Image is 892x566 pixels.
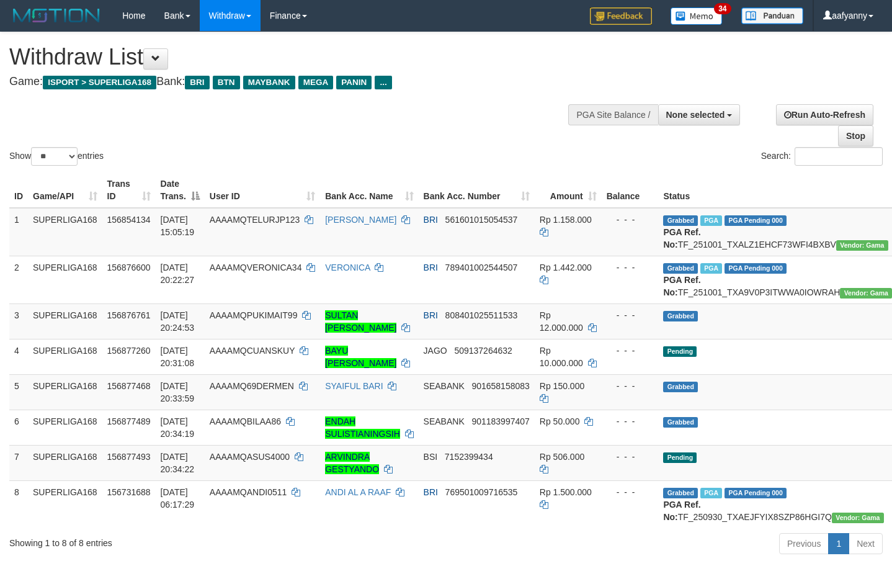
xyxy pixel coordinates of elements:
[9,147,104,166] label: Show entries
[663,311,698,321] span: Grabbed
[540,381,584,391] span: Rp 150.000
[9,173,28,208] th: ID
[568,104,658,125] div: PGA Site Balance /
[607,415,654,428] div: - - -
[325,381,383,391] a: SYAIFUL BARI
[28,303,102,339] td: SUPERLIGA168
[185,76,209,89] span: BRI
[741,7,803,24] img: panduan.png
[28,480,102,528] td: SUPERLIGA168
[424,416,465,426] span: SEABANK
[161,452,195,474] span: [DATE] 20:34:22
[540,346,583,368] span: Rp 10.000.000
[375,76,391,89] span: ...
[663,346,697,357] span: Pending
[419,173,535,208] th: Bank Acc. Number: activate to sort column ascending
[28,445,102,480] td: SUPERLIGA168
[663,488,698,498] span: Grabbed
[779,533,829,554] a: Previous
[9,303,28,339] td: 3
[607,451,654,463] div: - - -
[671,7,723,25] img: Button%20Memo.svg
[325,487,391,497] a: ANDI AL A RAAF
[607,213,654,226] div: - - -
[9,480,28,528] td: 8
[607,486,654,498] div: - - -
[838,125,873,146] a: Stop
[471,381,529,391] span: Copy 901658158083 to clipboard
[725,263,787,274] span: PGA Pending
[107,452,151,462] span: 156877493
[607,309,654,321] div: - - -
[700,488,722,498] span: Marked by aafromsomean
[210,263,302,272] span: AAAAMQVERONICA34
[725,488,787,498] span: PGA Pending
[663,263,698,274] span: Grabbed
[9,445,28,480] td: 7
[540,263,592,272] span: Rp 1.442.000
[445,487,518,497] span: Copy 769501009716535 to clipboard
[445,310,518,320] span: Copy 808401025511533 to clipboard
[540,215,592,225] span: Rp 1.158.000
[210,310,298,320] span: AAAAMQPUKIMAIT99
[210,346,295,356] span: AAAAMQCUANSKUY
[445,215,518,225] span: Copy 561601015054537 to clipboard
[9,374,28,410] td: 5
[424,381,465,391] span: SEABANK
[210,452,290,462] span: AAAAMQASUS4000
[663,452,697,463] span: Pending
[9,76,582,88] h4: Game: Bank:
[9,410,28,445] td: 6
[9,6,104,25] img: MOTION_logo.png
[107,416,151,426] span: 156877489
[161,346,195,368] span: [DATE] 20:31:08
[840,288,892,299] span: Vendor URL: https://trx31.1velocity.biz
[107,487,151,497] span: 156731688
[325,346,396,368] a: BAYU [PERSON_NAME]
[607,261,654,274] div: - - -
[590,7,652,25] img: Feedback.jpg
[325,310,396,333] a: SULTAN [PERSON_NAME]
[210,416,281,426] span: AAAAMQBILAA86
[836,240,888,251] span: Vendor URL: https://trx31.1velocity.biz
[776,104,873,125] a: Run Auto-Refresh
[663,227,700,249] b: PGA Ref. No:
[107,346,151,356] span: 156877260
[700,215,722,226] span: Marked by aafsengchandara
[325,416,400,439] a: ENDAH SULISTIANINGSIH
[107,263,151,272] span: 156876600
[28,410,102,445] td: SUPERLIGA168
[107,381,151,391] span: 156877468
[714,3,731,14] span: 34
[298,76,334,89] span: MEGA
[445,452,493,462] span: Copy 7152399434 to clipboard
[28,339,102,374] td: SUPERLIGA168
[607,344,654,357] div: - - -
[663,500,700,522] b: PGA Ref. No:
[9,256,28,303] td: 2
[28,374,102,410] td: SUPERLIGA168
[471,416,529,426] span: Copy 901183997407 to clipboard
[325,215,396,225] a: [PERSON_NAME]
[663,382,698,392] span: Grabbed
[607,380,654,392] div: - - -
[540,416,580,426] span: Rp 50.000
[325,452,379,474] a: ARVINDRA GESTYANDO
[107,310,151,320] span: 156876761
[161,263,195,285] span: [DATE] 20:22:27
[424,215,438,225] span: BRI
[210,381,294,391] span: AAAAMQ69DERMEN
[424,452,438,462] span: BSI
[663,417,698,428] span: Grabbed
[243,76,295,89] span: MAYBANK
[602,173,659,208] th: Balance
[445,263,518,272] span: Copy 789401002544507 to clipboard
[161,310,195,333] span: [DATE] 20:24:53
[761,147,883,166] label: Search:
[210,487,287,497] span: AAAAMQANDI0511
[725,215,787,226] span: PGA Pending
[700,263,722,274] span: Marked by aafsengchandara
[9,532,362,549] div: Showing 1 to 8 of 8 entries
[102,173,156,208] th: Trans ID: activate to sort column ascending
[535,173,602,208] th: Amount: activate to sort column ascending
